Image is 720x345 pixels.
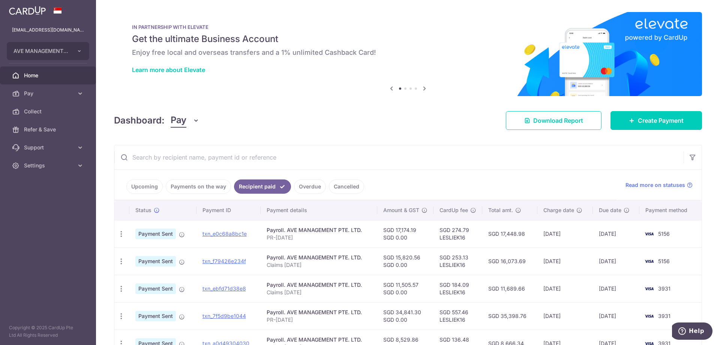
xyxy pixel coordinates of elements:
[24,126,73,133] span: Refer & Save
[267,261,372,269] p: Claims [DATE]
[267,309,372,316] div: Payroll. AVE MANAGEMENT PTE. LTD.
[202,285,246,292] a: txn_ebfd71d38e8
[482,302,537,330] td: SGD 35,398.76
[482,275,537,302] td: SGD 11,689.66
[658,258,670,264] span: 5156
[658,285,670,292] span: 3931
[114,145,684,169] input: Search by recipient name, payment id or reference
[433,247,482,275] td: SGD 253.13 LESLIEK16
[114,114,165,127] h4: Dashboard:
[488,206,513,214] span: Total amt.
[267,234,372,241] p: PR-[DATE]
[638,116,684,125] span: Create Payment
[433,220,482,247] td: SGD 274.79 LESLIEK16
[658,231,670,237] span: 5156
[537,302,593,330] td: [DATE]
[135,206,151,214] span: Status
[196,200,261,220] th: Payment ID
[329,179,364,194] a: Cancelled
[267,336,372,343] div: Payroll. AVE MANAGEMENT PTE. LTD.
[132,66,205,74] a: Learn more about Elevate
[593,247,639,275] td: [DATE]
[642,257,657,266] img: Bank Card
[377,247,433,275] td: SGD 15,820.56 SGD 0.00
[537,247,593,275] td: [DATE]
[639,200,702,220] th: Payment method
[625,181,693,189] a: Read more on statuses
[377,275,433,302] td: SGD 11,505.57 SGD 0.00
[132,48,684,57] h6: Enjoy free local and overseas transfers and a 1% unlimited Cashback Card!
[261,200,378,220] th: Payment details
[599,206,621,214] span: Due date
[294,179,326,194] a: Overdue
[377,302,433,330] td: SGD 34,841.30 SGD 0.00
[13,47,69,55] span: AVE MANAGEMENT PTE. LTD.
[135,229,176,239] span: Payment Sent
[506,111,601,130] a: Download Report
[593,220,639,247] td: [DATE]
[482,220,537,247] td: SGD 17,448.98
[658,313,670,319] span: 3931
[533,116,583,125] span: Download Report
[135,256,176,267] span: Payment Sent
[202,313,246,319] a: txn_7f5d9be1044
[12,26,84,34] p: [EMAIL_ADDRESS][DOMAIN_NAME]
[135,311,176,321] span: Payment Sent
[114,12,702,96] img: Renovation banner
[537,220,593,247] td: [DATE]
[132,24,684,30] p: IN PARTNERSHIP WITH ELEVATE
[171,113,186,128] span: Pay
[593,275,639,302] td: [DATE]
[135,283,176,294] span: Payment Sent
[383,206,419,214] span: Amount & GST
[482,247,537,275] td: SGD 16,073.69
[642,312,657,321] img: Bank Card
[267,254,372,261] div: Payroll. AVE MANAGEMENT PTE. LTD.
[234,179,291,194] a: Recipient paid
[593,302,639,330] td: [DATE]
[439,206,468,214] span: CardUp fee
[267,281,372,289] div: Payroll. AVE MANAGEMENT PTE. LTD.
[642,229,657,238] img: Bank Card
[625,181,685,189] span: Read more on statuses
[24,90,73,97] span: Pay
[202,231,247,237] a: txn_e0c68a8bc1e
[24,144,73,151] span: Support
[267,316,372,324] p: PR-[DATE]
[377,220,433,247] td: SGD 17,174.19 SGD 0.00
[9,6,46,15] img: CardUp
[672,322,712,341] iframe: Opens a widget where you can find more information
[433,302,482,330] td: SGD 557.46 LESLIEK16
[166,179,231,194] a: Payments on the way
[24,108,73,115] span: Collect
[24,72,73,79] span: Home
[543,206,574,214] span: Charge date
[610,111,702,130] a: Create Payment
[267,226,372,234] div: Payroll. AVE MANAGEMENT PTE. LTD.
[24,162,73,169] span: Settings
[132,33,684,45] h5: Get the ultimate Business Account
[126,179,163,194] a: Upcoming
[202,258,246,264] a: txn_f79426e234f
[7,42,89,60] button: AVE MANAGEMENT PTE. LTD.
[537,275,593,302] td: [DATE]
[642,284,657,293] img: Bank Card
[433,275,482,302] td: SGD 184.09 LESLIEK16
[171,113,199,128] button: Pay
[267,289,372,296] p: Claims [DATE]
